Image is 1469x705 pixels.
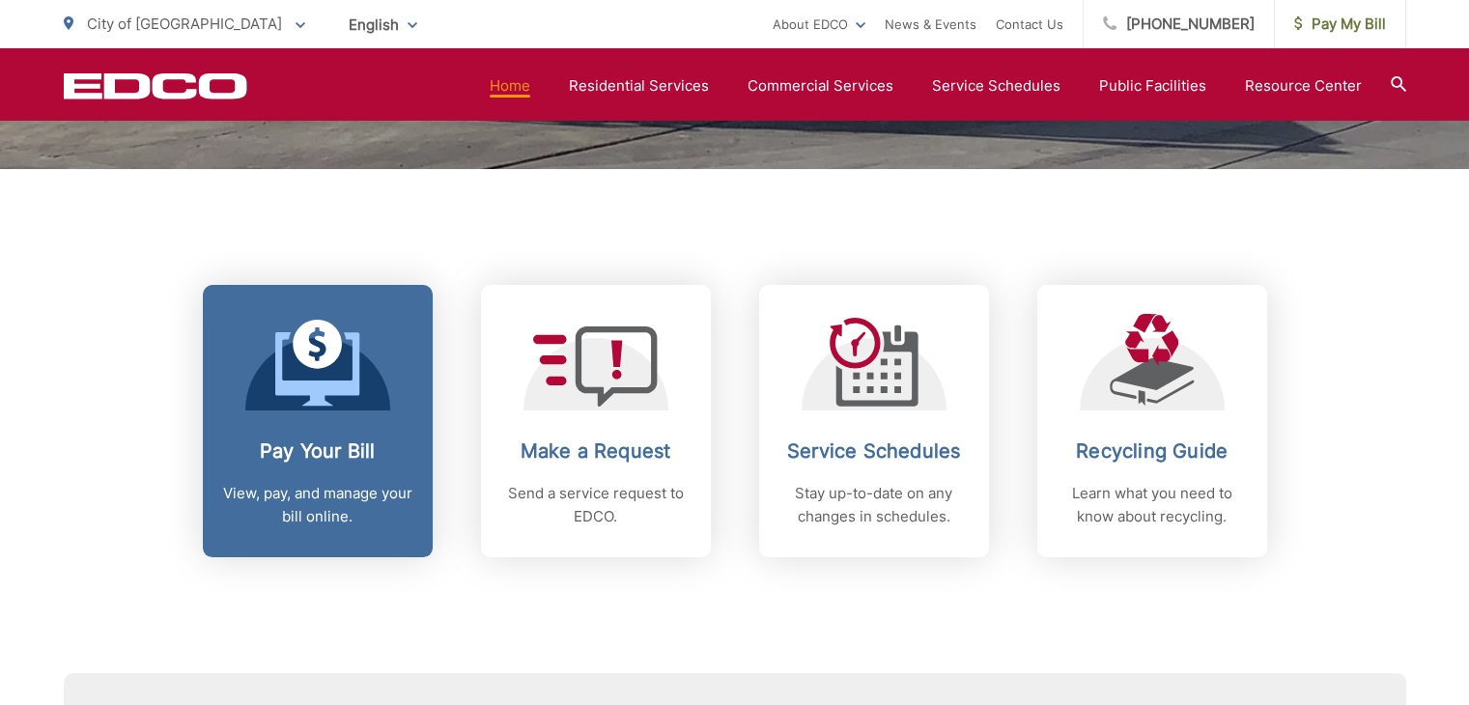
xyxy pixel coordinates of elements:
a: Recycling Guide Learn what you need to know about recycling. [1037,285,1267,557]
a: Public Facilities [1099,74,1206,98]
h2: Pay Your Bill [222,439,413,463]
a: EDCD logo. Return to the homepage. [64,72,247,99]
a: Make a Request Send a service request to EDCO. [481,285,711,557]
h2: Recycling Guide [1057,439,1248,463]
span: Pay My Bill [1294,13,1386,36]
a: News & Events [885,13,976,36]
span: English [334,8,432,42]
a: Commercial Services [748,74,893,98]
p: Stay up-to-date on any changes in schedules. [778,482,970,528]
a: Service Schedules Stay up-to-date on any changes in schedules. [759,285,989,557]
h2: Service Schedules [778,439,970,463]
p: Learn what you need to know about recycling. [1057,482,1248,528]
a: Resource Center [1245,74,1362,98]
a: Residential Services [569,74,709,98]
a: Contact Us [996,13,1063,36]
span: City of [GEOGRAPHIC_DATA] [87,14,282,33]
p: View, pay, and manage your bill online. [222,482,413,528]
p: Send a service request to EDCO. [500,482,692,528]
h2: Make a Request [500,439,692,463]
a: About EDCO [773,13,865,36]
a: Pay Your Bill View, pay, and manage your bill online. [203,285,433,557]
a: Home [490,74,530,98]
a: Service Schedules [932,74,1060,98]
